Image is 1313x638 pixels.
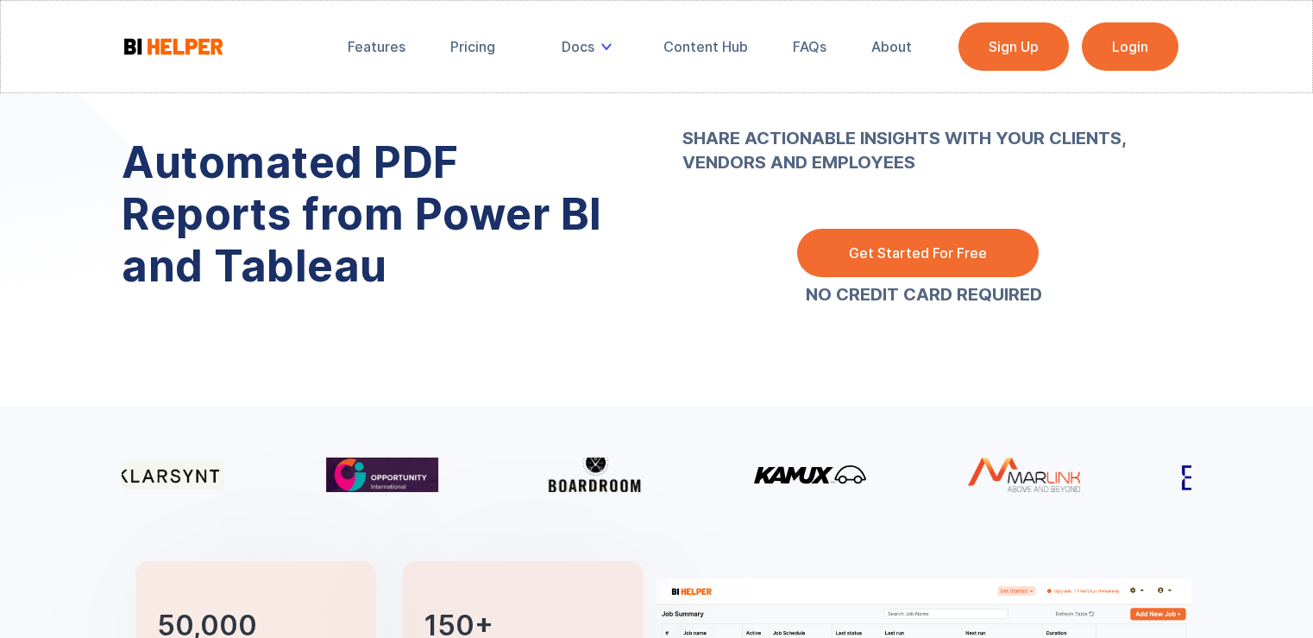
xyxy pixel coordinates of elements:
div: Content Hub [663,38,748,55]
a: Get Started For Free [797,229,1039,277]
strong: NO CREDIT CARD REQUIRED [806,284,1042,305]
div: Pricing [450,38,495,55]
a: FAQs [781,28,839,66]
div: Docs [562,38,594,55]
img: Klarsynt logo [112,460,224,489]
a: Features [336,28,418,66]
a: Login [1082,22,1178,71]
a: NO CREDIT CARD REQUIRED [806,286,1042,303]
a: About [859,28,924,66]
div: Features [348,38,405,55]
div: About [871,38,912,55]
a: Sign Up [958,22,1069,71]
h1: Automated PDF Reports from Power BI and Tableau [122,136,631,292]
div: FAQs [793,38,826,55]
a: Pricing [438,28,507,66]
p: ‍ [682,78,1165,199]
strong: SHARE ACTIONABLE INSIGHTS WITH YOUR CLIENTS, VENDORS AND EMPLOYEES ‍ [682,78,1165,199]
div: Docs [550,28,631,66]
a: Content Hub [651,28,760,66]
